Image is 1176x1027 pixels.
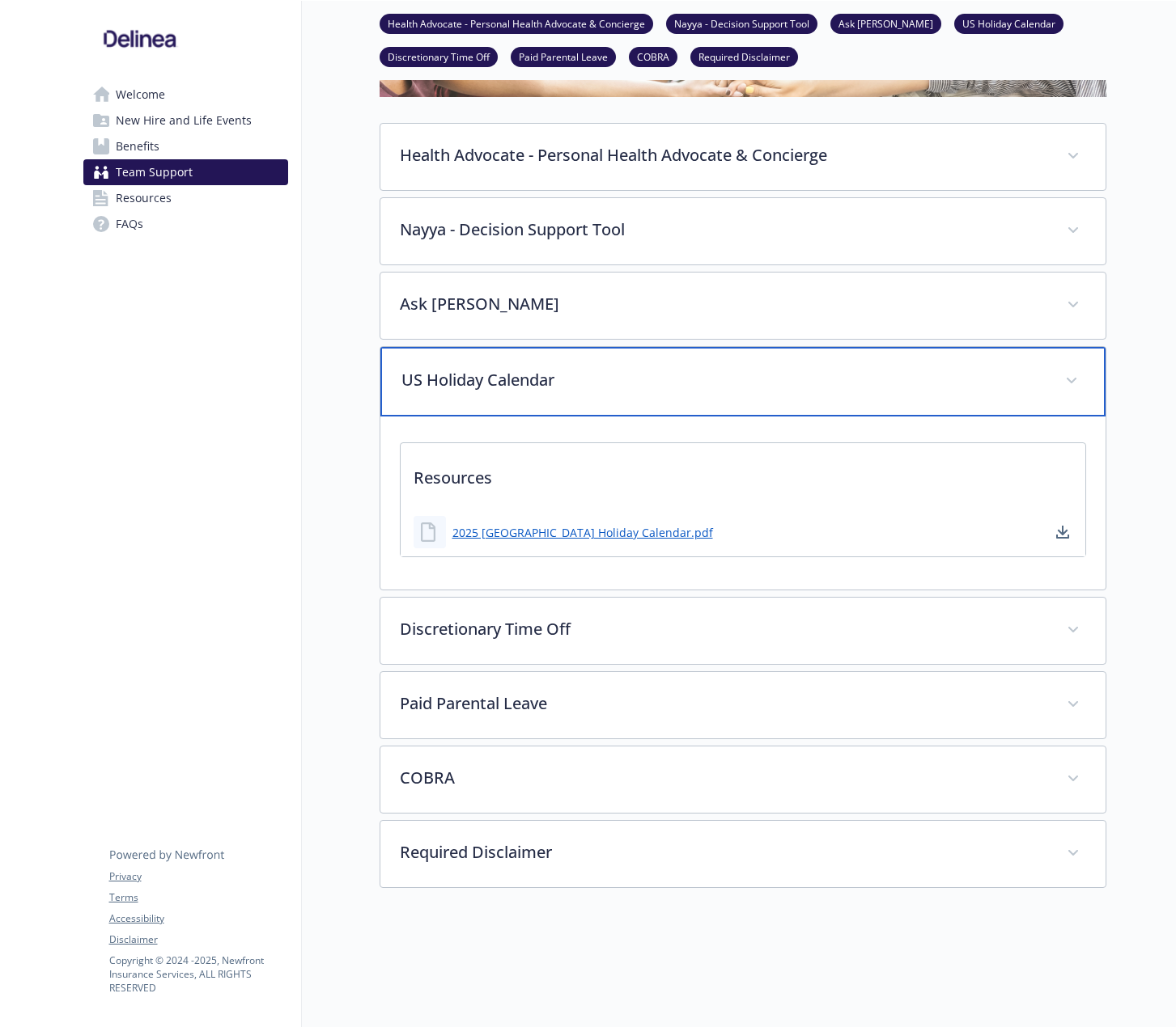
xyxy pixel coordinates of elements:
a: Paid Parental Leave [511,49,616,64]
p: Health Advocate - Personal Health Advocate & Concierge [400,143,1047,167]
div: US Holiday Calendar [380,416,1106,590]
div: Health Advocate - Personal Health Advocate & Concierge [380,124,1106,190]
a: Team Support [83,159,288,185]
p: Discretionary Time Off [400,617,1047,641]
a: Accessibility [109,911,287,926]
a: Benefits [83,133,288,159]
div: Paid Parental Leave [380,672,1106,738]
p: Resources [401,443,1085,503]
a: Nayya - Decision Support Tool [666,15,817,31]
div: COBRA [380,746,1106,813]
span: Team Support [116,159,193,185]
a: Required Disclaimer [690,49,798,64]
a: FAQs [83,211,288,237]
a: 2025 [GEOGRAPHIC_DATA] Holiday Calendar.pdf [452,524,713,541]
p: Paid Parental Leave [400,691,1047,716]
p: US Holiday Calendar [401,368,1046,392]
a: Discretionary Time Off [380,49,498,64]
p: Nayya - Decision Support Tool [400,218,1047,242]
span: Welcome [116,82,165,108]
p: Copyright © 2024 - 2025 , Newfront Insurance Services, ALL RIGHTS RESERVED [109,953,287,995]
span: Benefits [116,133,159,159]
a: Terms [109,890,287,905]
span: FAQs [116,211,143,237]
div: Ask [PERSON_NAME] [380,273,1106,339]
a: Privacy [109,869,287,884]
div: Discretionary Time Off [380,598,1106,664]
a: download document [1053,522,1072,542]
p: Required Disclaimer [400,840,1047,864]
a: Health Advocate - Personal Health Advocate & Concierge [380,15,653,31]
a: US Holiday Calendar [954,15,1063,31]
div: Nayya - Decision Support Tool [380,198,1106,264]
a: Resources [83,185,288,211]
a: COBRA [629,49,677,64]
div: Required Disclaimer [380,821,1106,887]
p: Ask [PERSON_NAME] [400,292,1047,316]
span: Resources [116,185,172,211]
div: US Holiday Calendar [380,347,1106,416]
span: New Hire and Life Events [116,108,252,133]
p: COBRA [400,766,1047,790]
a: Disclaimer [109,932,287,947]
a: New Hire and Life Events [83,108,288,133]
a: Welcome [83,82,288,108]
a: Ask [PERSON_NAME] [830,15,941,31]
